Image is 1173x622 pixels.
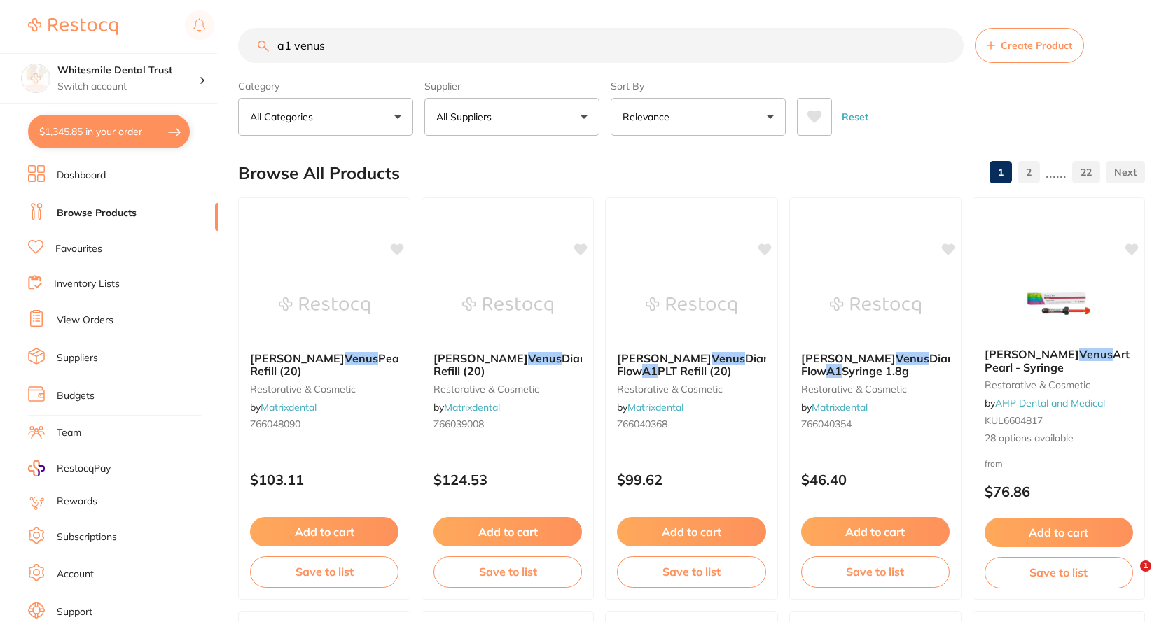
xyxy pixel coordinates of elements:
small: restorative & cosmetic [617,383,765,395]
span: by [250,401,317,414]
span: Create Product [1001,40,1072,51]
span: [PERSON_NAME] [985,347,1079,361]
p: $124.53 [433,472,582,488]
span: [PERSON_NAME] [433,351,528,365]
button: Add to cart [617,517,765,546]
em: Venus [1079,347,1113,361]
span: [PERSON_NAME] [250,351,345,365]
p: Switch account [57,80,199,94]
span: by [617,401,683,414]
span: by [801,401,868,414]
img: Whitesmile Dental Trust [22,64,50,92]
a: Team [57,426,81,440]
span: from [985,458,1003,469]
b: Kulzer Venus Pearl A1 PLT Refill (20) [250,352,398,378]
a: Matrixdental [444,401,500,414]
a: Matrixdental [261,401,317,414]
span: Z66040368 [617,418,667,430]
b: Kulzer Venus Diamond Flow A1 Syringe 1.8g [801,352,950,378]
em: A1 [642,364,658,378]
button: All Suppliers [424,98,599,136]
button: Add to cart [801,517,950,546]
button: Add to cart [433,517,582,546]
a: Inventory Lists [54,277,120,291]
img: Kulzer Venus Art Pearl - Syringe [1013,267,1104,337]
small: restorative & cosmetic [801,383,950,395]
p: All Categories [250,110,319,124]
a: Support [57,605,92,619]
button: Save to list [250,556,398,587]
p: All Suppliers [436,110,497,124]
p: ...... [1046,164,1067,181]
iframe: Intercom live chat [1111,560,1145,594]
a: Browse Products [57,206,137,220]
a: 1 [990,158,1012,186]
span: by [985,397,1105,409]
a: 2 [1018,158,1040,186]
a: Restocq Logo [28,10,118,43]
a: Matrixdental [812,401,868,414]
span: 28 options available [985,432,1133,446]
em: Venus [896,351,929,365]
input: Search Products [238,28,964,63]
a: 22 [1072,158,1100,186]
p: $76.86 [985,483,1133,500]
em: Venus [345,351,378,365]
span: Diamond Flow [617,351,793,378]
a: Budgets [57,389,95,403]
b: Kulzer Venus Diamond Flow A1 PLT Refill (20) [617,352,765,378]
span: [PERSON_NAME] [617,351,712,365]
span: 1 [1140,560,1151,572]
a: RestocqPay [28,460,111,476]
a: Dashboard [57,169,106,183]
button: Create Product [975,28,1084,63]
h4: Whitesmile Dental Trust [57,64,199,78]
b: Kulzer Venus Art Pearl - Syringe [985,348,1133,374]
small: restorative & cosmetic [250,383,398,395]
a: View Orders [57,313,113,327]
h2: Browse All Products [238,164,400,183]
button: Add to cart [985,518,1133,547]
span: by [433,401,500,414]
button: Save to list [433,556,582,587]
p: $46.40 [801,472,950,488]
label: Category [238,80,413,92]
button: Relevance [611,98,786,136]
p: Relevance [623,110,675,124]
button: Save to list [617,556,765,587]
a: Rewards [57,495,97,509]
img: RestocqPay [28,460,45,476]
img: Kulzer Venus Diamond A1 PLT Refill (20) [462,271,553,341]
em: Venus [528,351,562,365]
p: $99.62 [617,472,765,488]
span: Z66040354 [801,418,852,430]
span: Pearl [378,351,406,365]
em: Venus [712,351,745,365]
span: [PERSON_NAME] [801,351,896,365]
span: PLT Refill (20) [250,351,441,378]
span: PLT Refill (20) [433,351,645,378]
img: Restocq Logo [28,18,118,35]
button: All Categories [238,98,413,136]
p: $103.11 [250,472,398,488]
label: Sort By [611,80,786,92]
span: Art Pearl - Syringe [985,347,1130,374]
small: restorative & cosmetic [433,383,582,395]
span: Z66039008 [433,418,484,430]
a: Favourites [55,242,102,256]
span: PLT Refill (20) [658,364,732,378]
button: Add to cart [250,517,398,546]
button: Reset [838,98,873,136]
button: $1,345.85 in your order [28,115,190,148]
span: Syringe 1.8g [842,364,909,378]
a: AHP Dental and Medical [995,397,1105,409]
span: KUL6604817 [985,414,1043,427]
span: RestocqPay [57,462,111,476]
span: Diamond Flow [801,351,978,378]
span: Diamond [562,351,610,365]
small: restorative & cosmetic [985,379,1133,390]
img: Kulzer Venus Diamond Flow A1 PLT Refill (20) [646,271,737,341]
span: Z66048090 [250,418,300,430]
button: Save to list [985,557,1133,588]
b: Kulzer Venus Diamond A1 PLT Refill (20) [433,352,582,378]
